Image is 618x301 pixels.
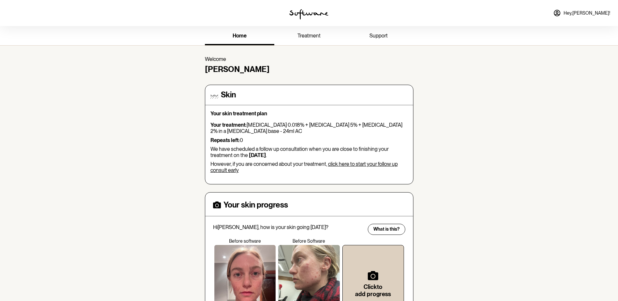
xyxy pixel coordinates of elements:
p: Before software [213,238,277,244]
span: support [369,33,388,39]
strong: Your treatment: [210,122,247,128]
p: Hi [PERSON_NAME] , how is your skin going [DATE]? [213,224,364,230]
h4: Skin [221,90,236,100]
button: What is this? [368,224,405,235]
a: support [344,27,413,45]
a: click here to start your follow up consult early [210,161,398,173]
span: treatment [297,33,321,39]
p: Your skin treatment plan [210,110,408,117]
a: home [205,27,274,45]
span: Hey, [PERSON_NAME] ! [564,10,610,16]
p: Before Software [277,238,341,244]
h4: [PERSON_NAME] [205,65,413,74]
p: However, if you are concerned about your treatment, [210,161,408,173]
img: software logo [289,9,328,20]
h6: Click to add progress [353,283,393,297]
strong: Repeats left: [210,137,240,143]
h4: Your skin progress [223,200,288,210]
p: Welcome [205,56,413,62]
span: What is this? [373,226,400,232]
p: [MEDICAL_DATA] 0.018% + [MEDICAL_DATA] 5% + [MEDICAL_DATA] 2% in a [MEDICAL_DATA] base - 24ml AC [210,122,408,134]
p: We have scheduled a follow up consultation when you are close to finishing your treatment on the . [210,146,408,158]
a: Hey,[PERSON_NAME]! [549,5,614,21]
span: home [233,33,247,39]
b: [DATE] [249,152,266,158]
p: 0 [210,137,408,143]
a: treatment [274,27,344,45]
